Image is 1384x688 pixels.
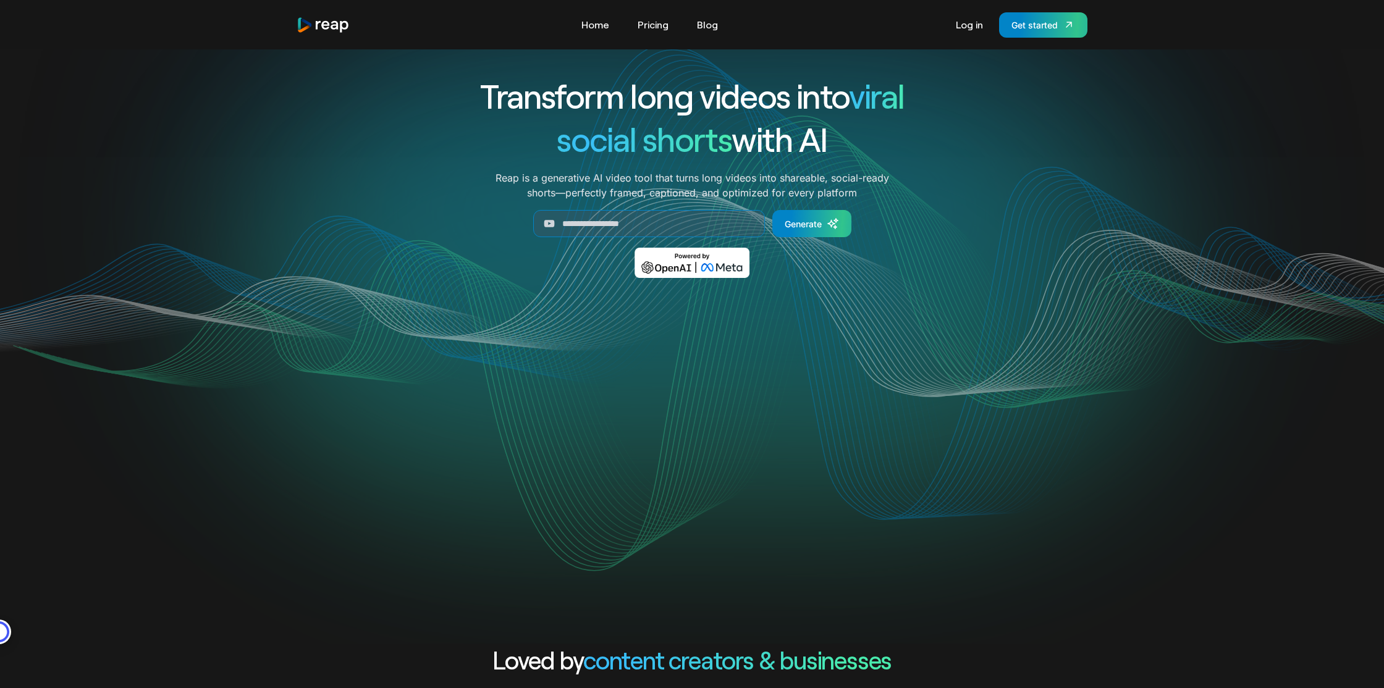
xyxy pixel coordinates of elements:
[496,170,889,200] p: Reap is a generative AI video tool that turns long videos into shareable, social-ready shorts—per...
[583,645,892,674] span: content creators & businesses
[849,75,904,115] span: viral
[1011,19,1058,31] div: Get started
[785,217,822,230] div: Generate
[557,119,732,159] span: social shorts
[950,15,989,35] a: Log in
[435,74,949,117] h1: Transform long videos into
[631,15,675,35] a: Pricing
[435,117,949,161] h1: with AI
[444,296,941,545] video: Your browser does not support the video tag.
[435,210,949,237] form: Generate Form
[772,210,851,237] a: Generate
[575,15,615,35] a: Home
[297,17,350,33] img: reap logo
[635,248,750,278] img: Powered by OpenAI & Meta
[297,17,350,33] a: home
[999,12,1087,38] a: Get started
[691,15,724,35] a: Blog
